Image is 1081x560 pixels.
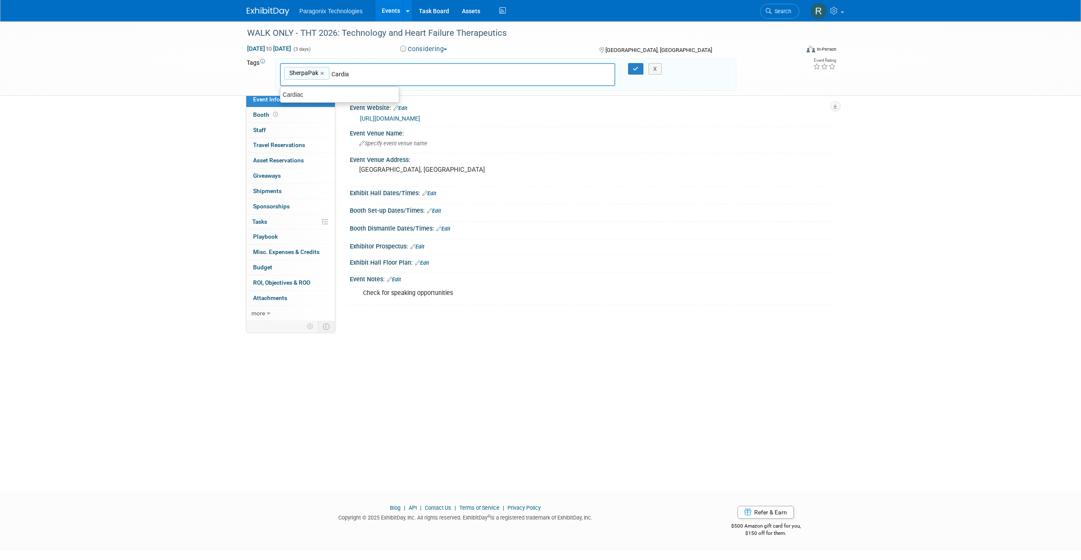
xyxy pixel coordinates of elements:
[265,45,273,52] span: to
[246,275,335,290] a: ROI, Objectives & ROO
[332,70,451,78] input: Type tag and hit enter
[253,279,310,286] span: ROI, Objectives & ROO
[247,45,291,52] span: [DATE] [DATE]
[425,505,451,511] a: Contact Us
[246,291,335,306] a: Attachments
[246,229,335,244] a: Playbook
[350,240,835,251] div: Exhibitor Prospectus:
[409,505,417,511] a: API
[246,92,335,107] a: Event Information
[252,218,267,225] span: Tasks
[253,172,281,179] span: Giveaways
[697,530,835,537] div: $150 off for them.
[246,153,335,168] a: Asset Reservations
[247,7,289,16] img: ExhibitDay
[772,8,791,14] span: Search
[397,45,450,54] button: Considering
[418,505,424,511] span: |
[738,506,794,519] a: Refer & Earn
[280,89,399,100] div: Cardiac
[816,46,836,52] div: In-Person
[649,63,662,75] button: X
[390,505,401,511] a: Blog
[427,208,441,214] a: Edit
[271,111,280,118] span: Booth not reserved yet
[350,256,835,267] div: Exhibit Hall Floor Plan:
[288,69,318,77] span: SherpaPak
[350,204,835,215] div: Booth Set-up Dates/Times:
[244,26,787,41] div: WALK ONLY - THT 2026: Technology and Heart Failure Therapeutics
[253,96,301,103] span: Event Information
[247,58,268,91] td: Tags
[436,226,450,232] a: Edit
[253,248,320,255] span: Misc. Expenses & Credits
[459,505,499,511] a: Terms of Service
[350,101,835,113] div: Event Website:
[246,184,335,199] a: Shipments
[246,123,335,138] a: Staff
[317,321,335,332] td: Toggle Event Tabs
[247,512,685,522] div: Copyright © 2025 ExhibitDay, Inc. All rights reserved. ExhibitDay is a registered trademark of Ex...
[253,111,280,118] span: Booth
[501,505,506,511] span: |
[246,214,335,229] a: Tasks
[605,47,712,53] span: [GEOGRAPHIC_DATA], [GEOGRAPHIC_DATA]
[246,107,335,122] a: Booth
[251,310,265,317] span: more
[253,294,287,301] span: Attachments
[246,199,335,214] a: Sponsorships
[253,157,304,164] span: Asset Reservations
[350,222,835,233] div: Booth Dismantle Dates/Times:
[303,321,318,332] td: Personalize Event Tab Strip
[253,188,282,194] span: Shipments
[246,260,335,275] a: Budget
[807,46,815,52] img: Format-Inperson.png
[253,127,266,133] span: Staff
[749,44,837,57] div: Event Format
[402,505,407,511] span: |
[253,203,290,210] span: Sponsorships
[360,115,420,122] a: [URL][DOMAIN_NAME]
[246,245,335,260] a: Misc. Expenses & Credits
[387,277,401,283] a: Edit
[359,166,542,173] pre: [GEOGRAPHIC_DATA], [GEOGRAPHIC_DATA]
[359,140,427,147] span: Specify event venue name
[246,138,335,153] a: Travel Reservations
[350,187,835,198] div: Exhibit Hall Dates/Times:
[813,58,836,63] div: Event Rating
[422,191,436,196] a: Edit
[410,244,424,250] a: Edit
[810,3,827,19] img: Rachel Jenkins
[350,153,835,164] div: Event Venue Address:
[415,260,429,266] a: Edit
[246,306,335,321] a: more
[393,105,407,111] a: Edit
[350,127,835,138] div: Event Venue Name:
[253,264,272,271] span: Budget
[453,505,458,511] span: |
[246,168,335,183] a: Giveaways
[293,46,311,52] span: (3 days)
[760,4,799,19] a: Search
[320,69,326,78] a: ×
[253,141,305,148] span: Travel Reservations
[697,517,835,537] div: $500 Amazon gift card for you,
[300,8,363,14] span: Paragonix Technologies
[357,285,741,302] div: Check for speaking opportunities
[350,273,835,284] div: Event Notes:
[507,505,541,511] a: Privacy Policy
[253,233,278,240] span: Playbook
[487,514,490,519] sup: ®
